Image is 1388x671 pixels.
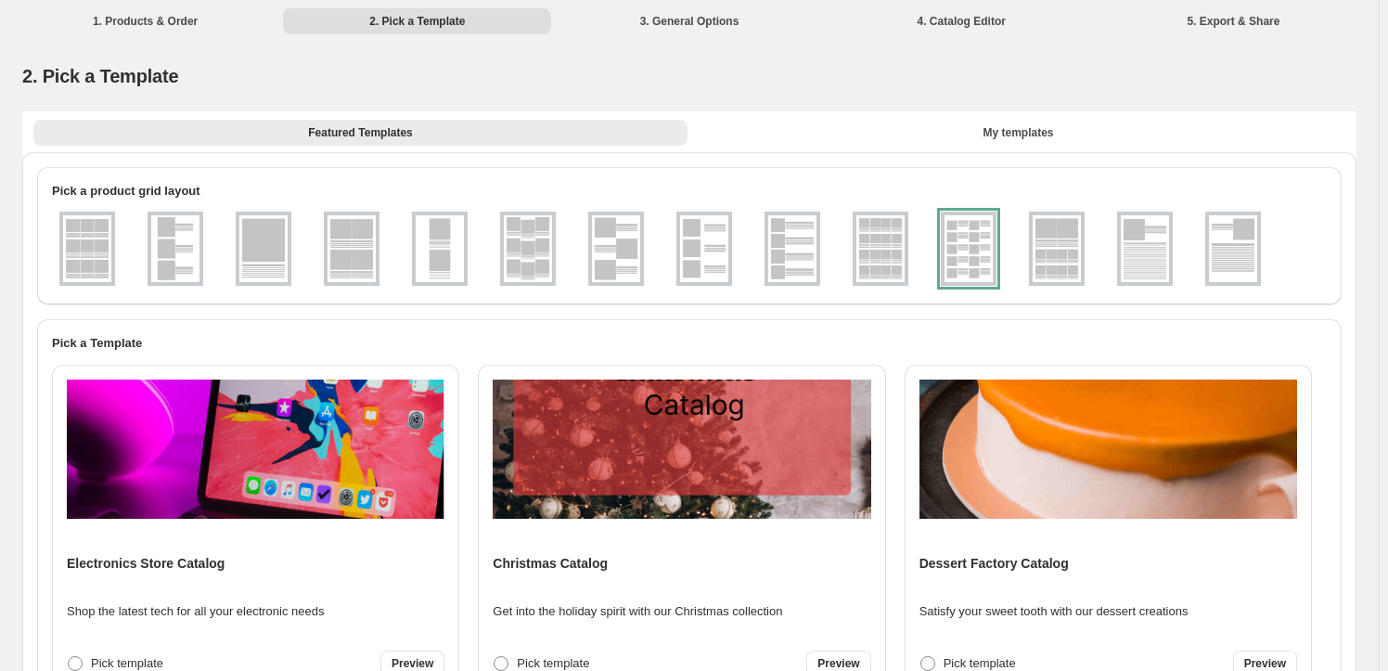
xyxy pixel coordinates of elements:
[67,602,325,621] p: Shop the latest tech for all your electronic needs
[91,656,163,670] span: Pick template
[52,182,1327,200] h2: Pick a product grid layout
[22,66,178,86] span: 2. Pick a Template
[919,602,1189,621] p: Satisfy your sweet tooth with our dessert creations
[944,656,1016,670] span: Pick template
[52,334,1327,353] h2: Pick a Template
[592,215,640,282] img: g1x3v2
[1121,215,1169,282] img: g1x1v2
[680,215,728,282] img: g1x3v3
[151,215,199,282] img: g1x3v1
[493,554,608,573] h4: Christmas Catalog
[817,656,859,671] span: Preview
[416,215,464,282] img: g1x2v1
[1244,656,1286,671] span: Preview
[983,125,1053,140] span: My templates
[504,215,552,282] img: g3x3v2
[308,125,412,140] span: Featured Templates
[67,554,225,573] h4: Electronics Store Catalog
[392,656,433,671] span: Preview
[63,215,111,282] img: g3x3v1
[493,602,782,621] p: Get into the holiday spirit with our Christmas collection
[1209,215,1257,282] img: g1x1v3
[239,215,288,282] img: g1x1v1
[856,215,905,282] img: g4x4v1
[328,215,376,282] img: g2x2v1
[768,215,816,282] img: g1x4v1
[517,656,589,670] span: Pick template
[919,554,1069,573] h4: Dessert Factory Catalog
[1033,215,1081,282] img: g2x1_4x2v1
